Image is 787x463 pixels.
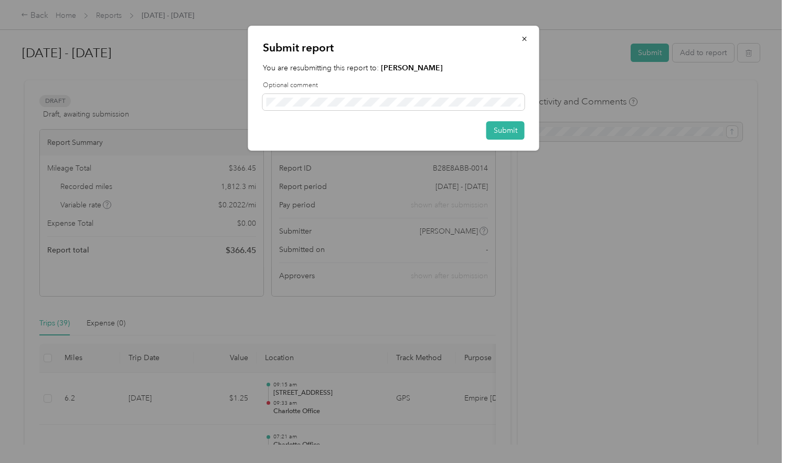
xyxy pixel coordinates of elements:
[263,40,525,55] p: Submit report
[486,121,525,140] button: Submit
[381,64,443,72] strong: [PERSON_NAME]
[263,62,525,73] p: You are resubmitting this report to:
[728,404,787,463] iframe: Everlance-gr Chat Button Frame
[263,81,525,90] label: Optional comment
